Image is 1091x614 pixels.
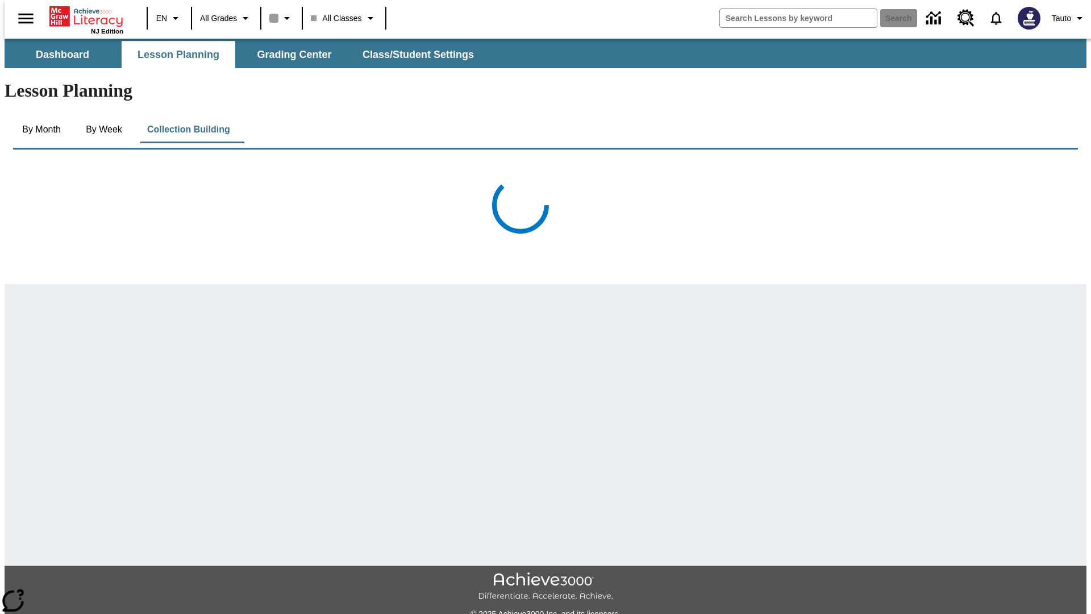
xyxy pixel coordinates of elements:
[91,28,123,35] span: NJ Edition
[1018,7,1040,30] img: Avatar
[138,116,239,143] button: Collection Building
[306,8,381,28] button: Class: All Classes, Select your class
[1011,3,1047,33] button: Select a new avatar
[6,41,119,68] button: Dashboard
[13,116,70,143] button: By Month
[49,4,123,35] div: Home
[122,41,235,68] button: Lesson Planning
[311,13,361,24] span: All Classes
[238,41,351,68] button: Grading Center
[981,3,1011,33] a: Notifications
[49,5,123,28] a: Home
[478,572,613,601] img: Achieve3000 Differentiate Accelerate Achieve
[1047,8,1091,28] button: Profile/Settings
[919,3,951,34] a: Data Center
[353,41,483,68] button: Class/Student Settings
[9,2,43,35] button: Open side menu
[151,8,188,28] button: Language: EN, Select a language
[156,13,167,24] span: EN
[720,9,877,27] input: search field
[5,41,484,68] div: SubNavbar
[5,39,1086,68] div: SubNavbar
[951,3,981,34] a: Resource Center, Will open in new tab
[5,80,1086,101] h1: Lesson Planning
[200,13,237,24] span: All Grades
[76,116,132,143] button: By Week
[195,8,257,28] button: Grade: All Grades, Select a grade
[1052,13,1071,24] span: Tauto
